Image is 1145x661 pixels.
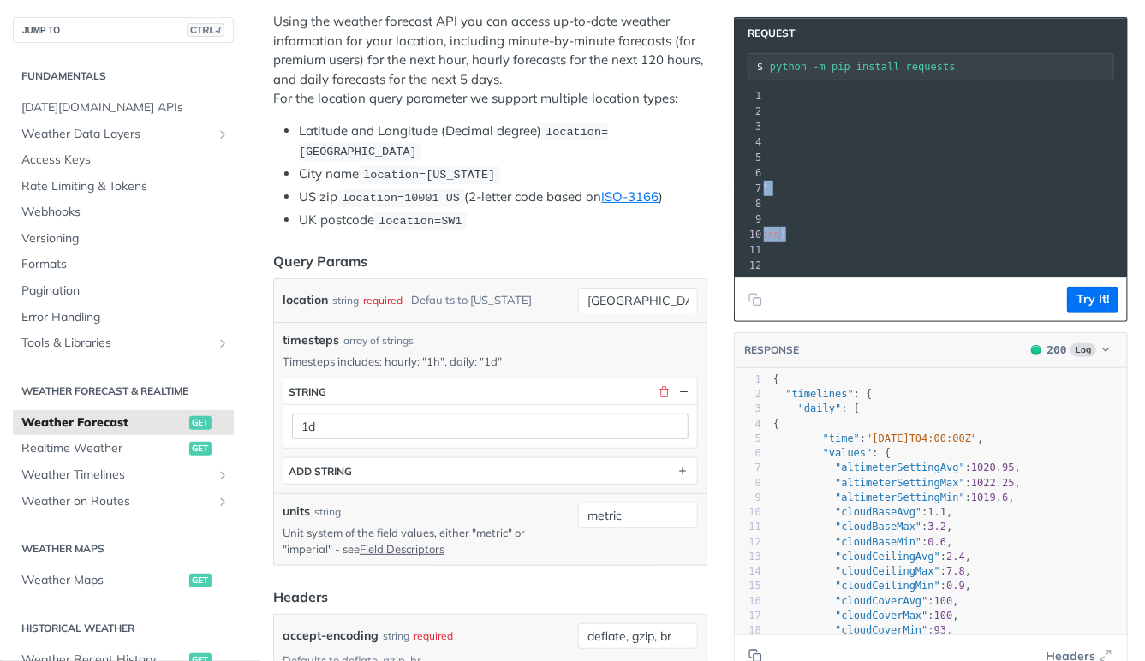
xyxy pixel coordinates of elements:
[928,506,947,518] span: 1.1
[21,493,212,510] span: Weather on Routes
[13,278,234,304] a: Pagination
[21,256,230,273] span: Formats
[1047,343,1067,356] span: 200
[283,288,328,313] label: location
[835,551,940,563] span: "cloudCeilingAvg"
[735,505,761,520] div: 10
[735,150,764,165] div: 5
[283,378,697,404] button: string
[332,288,359,313] div: string
[735,417,761,432] div: 4
[189,416,212,430] span: get
[657,384,672,399] button: Delete
[835,477,965,489] span: "altimeterSettingMax"
[934,624,946,636] span: 93
[934,595,953,607] span: 100
[21,414,185,432] span: Weather Forecast
[735,520,761,534] div: 11
[773,565,971,577] span: : ,
[7,7,250,22] div: Outline
[21,283,230,300] span: Pagination
[299,188,707,207] li: US zip (2-letter code based on )
[7,68,228,98] a: Integrate and Adapt with the World’s Best Free LLM-Ready Weather API
[379,215,462,228] span: location=SW1
[26,115,139,129] a: Plan your operations
[1070,343,1096,357] span: Log
[735,242,764,258] div: 11
[735,609,761,623] div: 17
[216,495,230,509] button: Show subpages for Weather on Routes
[773,536,953,548] span: : ,
[26,22,92,37] a: Back to Top
[299,122,707,162] li: Latitude and Longitude (Decimal degree)
[739,27,795,40] span: Request
[773,447,891,459] span: : {
[189,442,212,456] span: get
[971,491,1008,503] span: 1019.6
[283,623,379,648] label: accept-encoding
[735,119,764,134] div: 3
[21,126,212,143] span: Weather Data Layers
[735,196,764,211] div: 8
[21,230,230,247] span: Versioning
[360,542,444,556] a: Field Descriptors
[216,336,230,350] button: Show subpages for Tools & Libraries
[411,288,532,313] div: Defaults to [US_STATE]
[13,95,234,121] a: [DATE][DOMAIN_NAME] APIs
[773,402,860,414] span: : [
[773,373,779,385] span: {
[13,305,234,330] a: Error Handling
[13,199,234,225] a: Webhooks
[773,521,953,533] span: : ,
[216,468,230,482] button: Show subpages for Weather Timelines
[735,181,764,196] div: 7
[946,565,965,577] span: 7.8
[13,252,234,277] a: Formats
[13,174,234,199] a: Rate Limiting & Tokens
[273,587,328,607] div: Headers
[773,462,1021,473] span: : ,
[770,61,1113,73] input: Request instructions
[13,122,234,147] a: Weather Data LayersShow subpages for Weather Data Layers
[21,440,185,457] span: Realtime Weather
[21,467,212,484] span: Weather Timelines
[946,551,965,563] span: 2.4
[835,506,921,518] span: "cloudBaseAvg"
[13,410,234,436] a: Weather Forecastget
[187,23,224,37] span: CTRL-/
[743,342,800,359] button: RESPONSE
[13,68,234,84] h2: Fundamentals
[735,211,764,227] div: 9
[773,491,1015,503] span: : ,
[13,621,234,636] h2: Historical Weather
[928,521,947,533] span: 3.2
[21,178,230,195] span: Rate Limiting & Tokens
[735,258,764,273] div: 12
[866,432,977,444] span: "[DATE]T04:00:00Z"
[273,12,707,109] p: Using the weather forecast API you can access up-to-date weather information for your location, i...
[216,128,230,141] button: Show subpages for Weather Data Layers
[835,580,940,592] span: "cloudCeilingMin"
[13,226,234,252] a: Versioning
[773,477,1021,489] span: : ,
[835,624,927,636] span: "cloudCoverMin"
[289,465,352,478] div: ADD string
[13,462,234,488] a: Weather TimelinesShow subpages for Weather Timelines
[283,525,571,556] p: Unit system of the field values, either "metric" or "imperial" - see
[823,447,873,459] span: "values"
[735,134,764,150] div: 4
[1067,287,1118,313] button: Try It!
[773,551,971,563] span: : ,
[835,610,927,622] span: "cloudCoverMax"
[835,521,921,533] span: "cloudBaseMax"
[735,564,761,579] div: 14
[283,503,310,521] label: units
[735,550,761,564] div: 13
[735,227,764,242] div: 10
[928,536,947,548] span: 0.6
[735,491,761,505] div: 9
[342,192,460,205] span: location=10001 US
[773,595,959,607] span: : ,
[13,489,234,515] a: Weather on RoutesShow subpages for Weather on Routes
[773,432,984,444] span: : ,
